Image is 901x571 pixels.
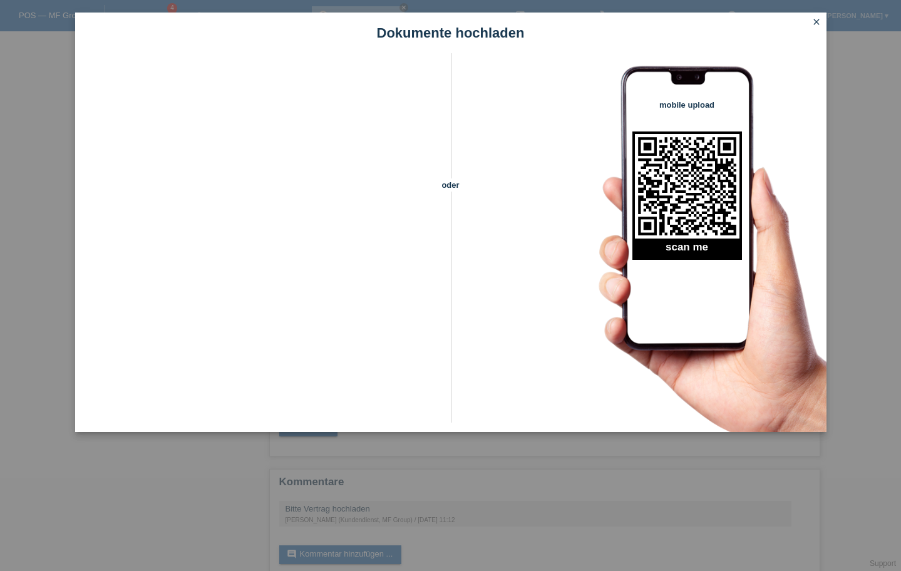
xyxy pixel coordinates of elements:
[632,241,742,260] h2: scan me
[429,178,473,192] span: oder
[808,16,825,30] a: close
[632,100,742,110] h4: mobile upload
[811,17,821,27] i: close
[75,25,826,41] h1: Dokumente hochladen
[94,85,429,398] iframe: Upload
